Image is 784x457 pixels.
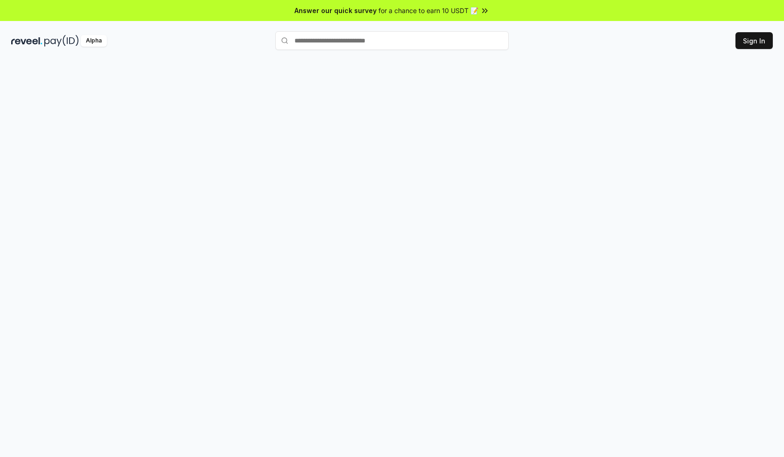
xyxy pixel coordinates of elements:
[294,6,377,15] span: Answer our quick survey
[44,35,79,47] img: pay_id
[11,35,42,47] img: reveel_dark
[81,35,107,47] div: Alpha
[735,32,773,49] button: Sign In
[378,6,478,15] span: for a chance to earn 10 USDT 📝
